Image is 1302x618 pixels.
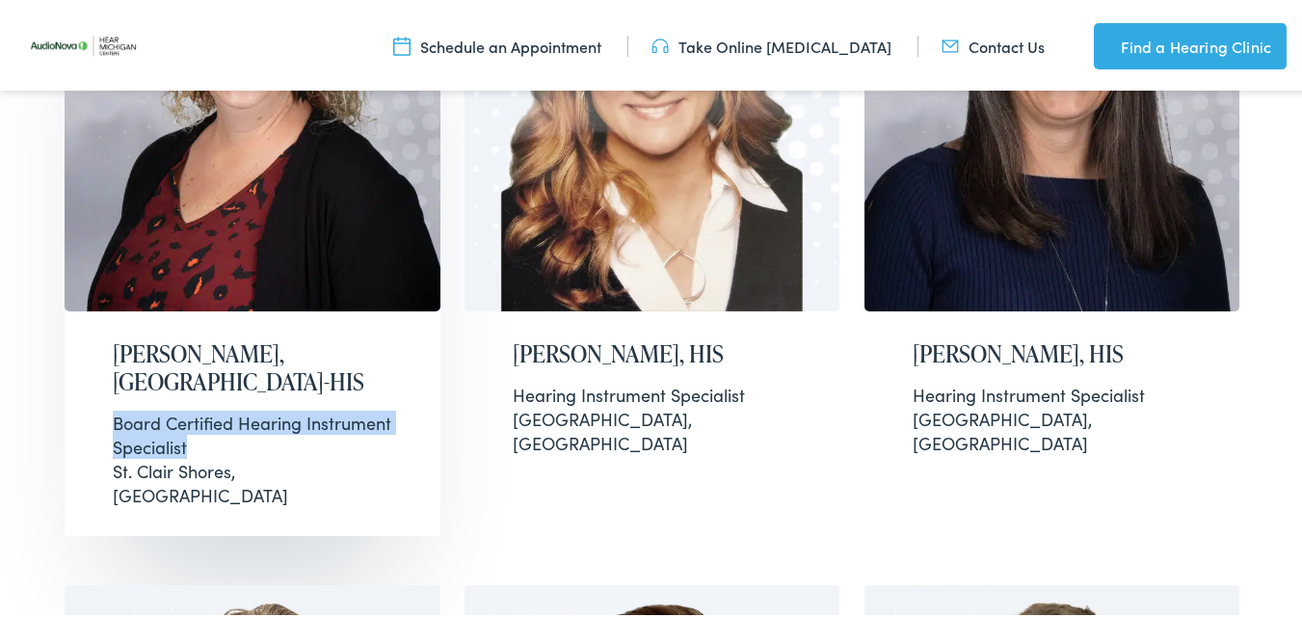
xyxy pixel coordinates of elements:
a: Take Online [MEDICAL_DATA] [651,32,891,53]
div: Hearing Instrument Specialist [513,379,792,403]
div: St. Clair Shores, [GEOGRAPHIC_DATA] [113,407,392,504]
img: utility icon [1094,31,1111,54]
div: [GEOGRAPHIC_DATA], [GEOGRAPHIC_DATA] [513,379,792,452]
a: Contact Us [942,32,1045,53]
a: Find a Hearing Clinic [1094,19,1287,66]
div: Hearing Instrument Specialist [913,379,1192,403]
div: Board Certified Hearing Instrument Specialist [113,407,392,455]
h2: [PERSON_NAME], HIS [513,336,792,364]
img: utility icon [942,32,959,53]
h2: [PERSON_NAME], HIS [913,336,1192,364]
h2: [PERSON_NAME], [GEOGRAPHIC_DATA]-HIS [113,336,392,392]
img: utility icon [651,32,669,53]
div: [GEOGRAPHIC_DATA], [GEOGRAPHIC_DATA] [913,379,1192,452]
a: Schedule an Appointment [393,32,601,53]
img: utility icon [393,32,411,53]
